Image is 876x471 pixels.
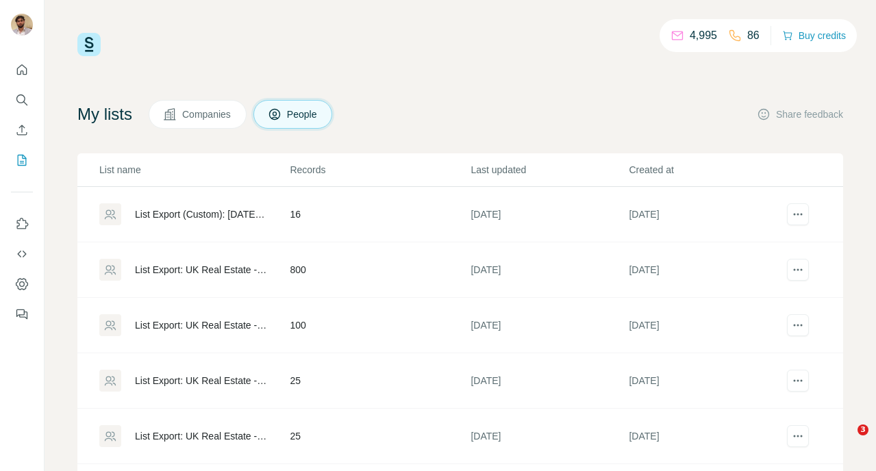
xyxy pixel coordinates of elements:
[289,409,470,464] td: 25
[11,148,33,173] button: My lists
[628,409,786,464] td: [DATE]
[135,429,266,443] div: List Export: UK Real Estate - [DATE] 12:46
[628,187,786,242] td: [DATE]
[628,353,786,409] td: [DATE]
[858,424,868,435] span: 3
[690,27,717,44] p: 4,995
[135,207,266,221] div: List Export (Custom): [DATE] 14:51
[470,298,628,353] td: [DATE]
[787,259,809,281] button: actions
[628,242,786,298] td: [DATE]
[287,107,318,121] span: People
[11,118,33,142] button: Enrich CSV
[470,187,628,242] td: [DATE]
[135,374,266,387] div: List Export: UK Real Estate - [DATE] 12:47
[11,302,33,327] button: Feedback
[289,298,470,353] td: 100
[135,263,266,277] div: List Export: UK Real Estate - [DATE] 13:13
[289,353,470,409] td: 25
[77,103,132,125] h4: My lists
[135,318,266,332] div: List Export: UK Real Estate - [DATE] 12:52
[470,353,628,409] td: [DATE]
[470,242,628,298] td: [DATE]
[747,27,760,44] p: 86
[11,14,33,36] img: Avatar
[11,58,33,82] button: Quick start
[787,203,809,225] button: actions
[629,163,786,177] p: Created at
[77,33,101,56] img: Surfe Logo
[829,424,862,457] iframe: Intercom live chat
[787,314,809,336] button: actions
[787,370,809,392] button: actions
[99,163,288,177] p: List name
[11,88,33,112] button: Search
[757,107,843,121] button: Share feedback
[11,212,33,236] button: Use Surfe on LinkedIn
[470,409,628,464] td: [DATE]
[290,163,469,177] p: Records
[289,242,470,298] td: 800
[628,298,786,353] td: [DATE]
[11,272,33,296] button: Dashboard
[471,163,627,177] p: Last updated
[182,107,232,121] span: Companies
[11,242,33,266] button: Use Surfe API
[289,187,470,242] td: 16
[782,26,846,45] button: Buy credits
[787,425,809,447] button: actions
